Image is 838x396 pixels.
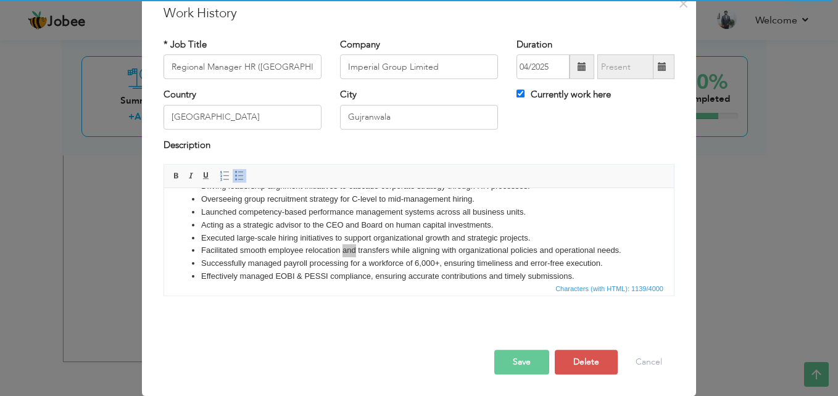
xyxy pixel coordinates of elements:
button: Delete [555,350,618,374]
h3: Work History [164,4,674,23]
iframe: Rich Text Editor, workEditor [164,188,674,281]
a: Insert/Remove Numbered List [218,169,231,183]
a: Insert/Remove Bulleted List [233,169,246,183]
input: Currently work here [516,90,525,98]
span: Characters (with HTML): 1139/4000 [553,283,666,294]
li: Effectively managed EOBI & PESSI compliance, ensuring accurate contributions and timely submissions. [37,82,473,95]
a: Italic [185,169,198,183]
button: Save [494,350,549,374]
label: Country [164,89,196,102]
label: Duration [516,38,552,51]
label: Description [164,139,210,152]
a: Underline [199,169,213,183]
input: From [516,55,570,80]
label: Company [340,38,380,51]
a: Bold [170,169,183,183]
input: Present [597,55,653,80]
div: Statistics [553,283,667,294]
label: * Job Title [164,38,207,51]
label: Currently work here [516,89,611,102]
label: City [340,89,357,102]
button: Cancel [623,350,674,374]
